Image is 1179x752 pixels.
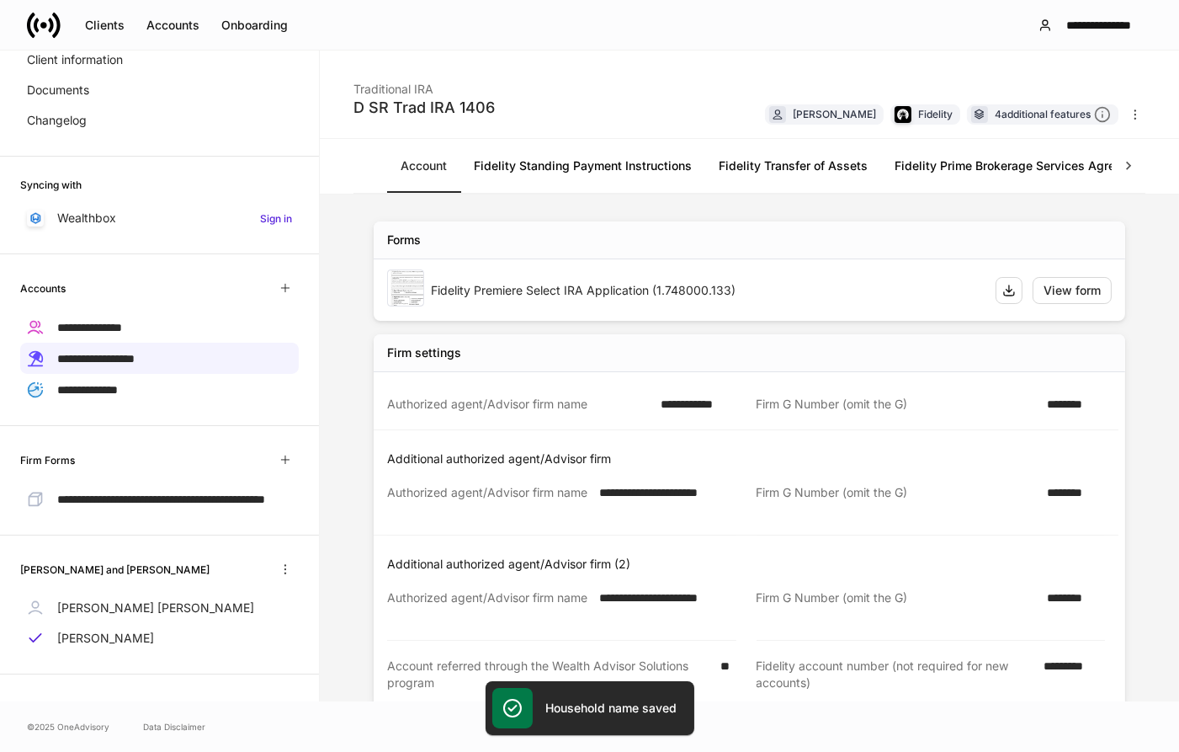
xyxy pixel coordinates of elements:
[20,623,299,653] a: [PERSON_NAME]
[135,12,210,39] button: Accounts
[881,139,1163,193] a: Fidelity Prime Brokerage Services Agreement
[1033,277,1112,304] button: View form
[387,451,1118,467] p: Additional authorized agent/Advisor firm
[431,282,982,299] div: Fidelity Premiere Select IRA Application (1.748000.133)
[57,210,116,227] p: Wealthbox
[1044,282,1101,299] div: View form
[918,106,953,122] div: Fidelity
[353,71,495,98] div: Traditional IRA
[387,139,460,193] a: Account
[387,484,589,518] div: Authorized agent/Advisor firm name
[387,396,651,413] div: Authorized agent/Advisor firm name
[705,139,881,193] a: Fidelity Transfer of Assets
[20,562,210,578] h6: [PERSON_NAME] and [PERSON_NAME]
[20,177,82,193] h6: Syncing with
[27,720,109,733] span: © 2025 OneAdvisory
[995,106,1111,124] div: 4 additional features
[20,593,299,623] a: [PERSON_NAME] [PERSON_NAME]
[793,106,876,122] div: [PERSON_NAME]
[85,17,125,34] div: Clients
[757,484,1038,518] div: Firm G Number (omit the G)
[27,51,123,68] p: Client information
[460,139,705,193] a: Fidelity Standing Payment Instructions
[20,452,75,468] h6: Firm Forms
[387,232,421,248] div: Forms
[260,211,292,227] h6: Sign in
[387,556,1118,573] p: Additional authorized agent/Advisor firm (2)
[546,700,677,717] h5: Household name saved
[57,600,254,616] p: [PERSON_NAME] [PERSON_NAME]
[20,203,299,233] a: WealthboxSign in
[27,112,87,129] p: Changelog
[143,720,205,733] a: Data Disclaimer
[387,344,461,361] div: Firm settings
[210,12,299,39] button: Onboarding
[757,589,1038,623] div: Firm G Number (omit the G)
[757,658,1034,691] div: Fidelity account number (not required for new accounts)
[20,280,66,296] h6: Accounts
[20,75,299,105] a: Documents
[57,630,154,647] p: [PERSON_NAME]
[20,45,299,75] a: Client information
[27,82,89,99] p: Documents
[20,105,299,136] a: Changelog
[387,589,589,623] div: Authorized agent/Advisor firm name
[387,658,710,691] div: Account referred through the Wealth Advisor Solutions program
[146,17,199,34] div: Accounts
[353,98,495,118] div: D SR Trad IRA 1406
[757,396,1038,413] div: Firm G Number (omit the G)
[221,17,288,34] div: Onboarding
[74,12,135,39] button: Clients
